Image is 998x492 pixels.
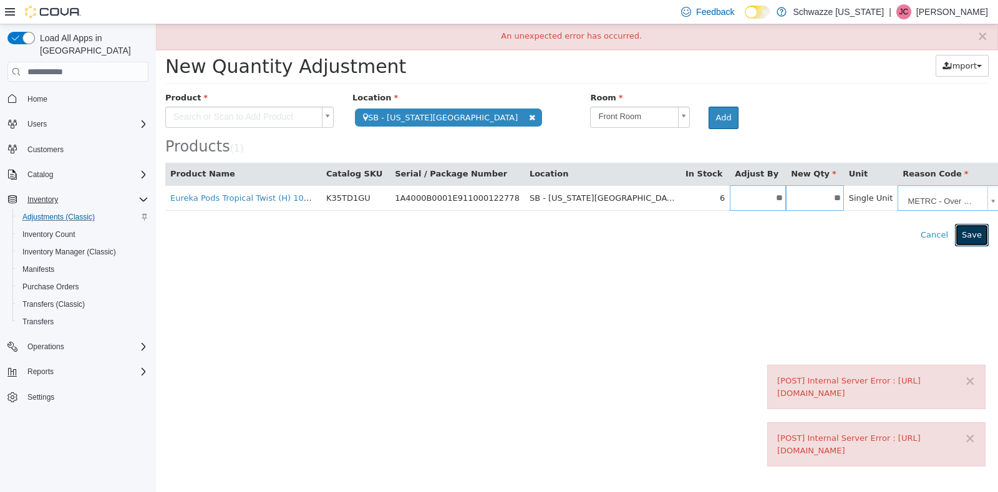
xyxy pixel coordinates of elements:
[9,82,178,104] a: Search or Scan to Add Product
[747,145,812,154] span: Reason Code
[17,210,100,224] a: Adjustments (Classic)
[821,6,832,19] button: ×
[2,388,153,406] button: Settings
[2,191,153,208] button: Inventory
[25,6,81,18] img: Cova
[7,84,148,438] nav: Complex example
[165,161,234,186] td: K35TD1GU
[808,350,820,364] button: ×
[17,227,148,242] span: Inventory Count
[12,278,153,296] button: Purchase Orders
[17,279,84,294] a: Purchase Orders
[889,4,891,19] p: |
[635,145,681,154] span: New Qty
[525,161,574,186] td: 6
[22,192,148,207] span: Inventory
[696,6,734,18] span: Feedback
[12,296,153,313] button: Transfers (Classic)
[22,117,148,132] span: Users
[27,367,54,377] span: Reports
[12,313,153,330] button: Transfers
[22,339,69,354] button: Operations
[744,162,842,186] a: METRC - Over Sold
[693,143,714,156] button: Unit
[22,142,69,157] a: Customers
[2,140,153,158] button: Customers
[2,166,153,183] button: Catalog
[78,118,84,130] span: 1
[12,208,153,226] button: Adjustments (Classic)
[916,4,988,19] p: [PERSON_NAME]
[579,143,625,156] button: Adjust By
[22,299,85,309] span: Transfers (Classic)
[14,143,82,156] button: Product Name
[239,143,354,156] button: Serial / Package Number
[74,118,88,130] small: ( )
[434,69,467,78] span: Room
[196,69,242,78] span: Location
[693,169,737,178] span: Single Unit
[17,314,148,329] span: Transfers
[793,4,884,19] p: Schwazze [US_STATE]
[758,200,799,222] button: Cancel
[27,145,64,155] span: Customers
[22,282,79,292] span: Purchase Orders
[22,142,148,157] span: Customers
[9,31,250,53] span: New Quantity Adjustment
[12,243,153,261] button: Inventory Manager (Classic)
[27,392,54,402] span: Settings
[22,247,116,257] span: Inventory Manager (Classic)
[10,83,161,103] span: Search or Scan to Add Product
[808,408,820,421] button: ×
[22,339,148,354] span: Operations
[553,82,582,105] button: Add
[170,143,229,156] button: Catalog SKU
[9,113,74,131] span: Products
[22,117,52,132] button: Users
[17,262,59,277] a: Manifests
[780,31,833,53] button: Import
[234,161,369,186] td: 1A4000B0001E911000122778
[22,167,148,182] span: Catalog
[17,297,90,312] a: Transfers (Classic)
[199,84,386,102] span: SB - [US_STATE][GEOGRAPHIC_DATA]
[17,244,121,259] a: Inventory Manager (Classic)
[22,317,54,327] span: Transfers
[17,279,148,294] span: Purchase Orders
[374,143,415,156] button: Location
[799,200,833,222] button: Save
[17,314,59,329] a: Transfers
[2,338,153,355] button: Operations
[35,32,148,57] span: Load All Apps in [GEOGRAPHIC_DATA]
[22,264,54,274] span: Manifests
[530,143,569,156] button: In Stock
[17,244,148,259] span: Inventory Manager (Classic)
[22,364,59,379] button: Reports
[22,92,52,107] a: Home
[14,169,171,178] a: Eureka Pods Tropical Twist (H) 1000mg
[745,6,771,19] input: Dark Mode
[22,212,95,222] span: Adjustments (Classic)
[27,342,64,352] span: Operations
[896,4,911,19] div: Justin Cleer
[899,4,909,19] span: JC
[22,389,148,405] span: Settings
[17,297,148,312] span: Transfers (Classic)
[27,195,58,205] span: Inventory
[2,115,153,133] button: Users
[12,226,153,243] button: Inventory Count
[27,94,47,104] span: Home
[434,82,534,104] a: Front Room
[17,262,148,277] span: Manifests
[374,169,579,178] span: SB - [US_STATE][GEOGRAPHIC_DATA] (Front Room)
[22,364,148,379] span: Reports
[27,170,53,180] span: Catalog
[22,390,59,405] a: Settings
[22,229,75,239] span: Inventory Count
[744,162,826,187] span: METRC - Over Sold
[621,350,820,375] div: [POST] Internal Server Error : [URL][DOMAIN_NAME]
[794,37,821,46] span: Import
[17,227,80,242] a: Inventory Count
[2,89,153,107] button: Home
